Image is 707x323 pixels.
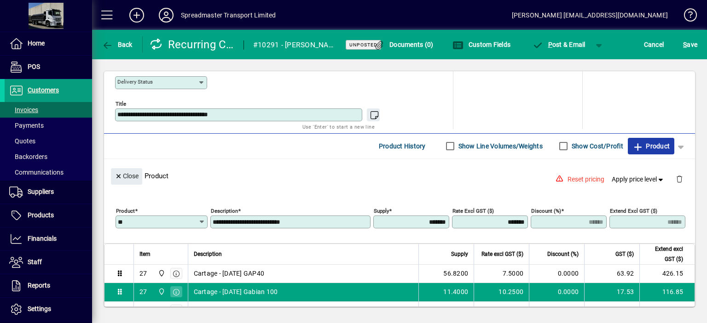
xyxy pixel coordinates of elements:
[28,40,45,47] span: Home
[156,305,166,315] span: 965 State Highway 2
[668,168,690,190] button: Delete
[156,268,166,278] span: 965 State Highway 2
[28,211,54,219] span: Products
[644,37,664,52] span: Cancel
[481,249,523,259] span: Rate excl GST ($)
[639,265,695,283] td: 426.15
[102,41,133,48] span: Back
[5,204,92,227] a: Products
[28,282,50,289] span: Reports
[194,269,265,278] span: Cartage - [DATE] GAP40
[211,207,238,214] mat-label: Description
[99,36,135,53] button: Back
[452,207,494,214] mat-label: Rate excl GST ($)
[139,287,147,296] div: 27
[115,169,139,184] span: Close
[683,37,697,52] span: ave
[570,142,623,151] label: Show Cost/Profit
[443,269,468,278] span: 56.8200
[532,41,585,48] span: ost & Email
[683,41,687,48] span: S
[608,171,669,187] button: Apply price level
[529,265,584,283] td: 0.0000
[628,138,674,154] button: Product
[584,301,639,320] td: 6.78
[104,159,695,193] div: Product
[374,41,434,48] span: Documents (0)
[612,175,665,184] span: Apply price level
[151,7,181,23] button: Profile
[639,301,695,320] td: 45.22
[642,36,666,53] button: Cancel
[443,287,468,296] span: 11.4000
[452,41,510,48] span: Custom Fields
[5,274,92,297] a: Reports
[349,42,377,48] span: Unposted
[5,181,92,204] a: Suppliers
[450,36,513,53] button: Custom Fields
[28,86,59,94] span: Customers
[9,169,64,176] span: Communications
[5,227,92,250] a: Financials
[480,287,523,296] div: 10.2500
[5,133,92,149] a: Quotes
[451,249,468,259] span: Supply
[150,37,234,52] div: Recurring Customer Invoice
[9,122,44,129] span: Payments
[5,251,92,274] a: Staff
[632,139,670,153] span: Product
[28,63,40,70] span: POS
[28,188,54,195] span: Suppliers
[139,249,151,259] span: Item
[194,287,278,296] span: Cartage - [DATE] Gabian 100
[443,306,468,315] span: 45.2200
[529,301,584,320] td: 0.0000
[531,207,561,214] mat-label: Discount (%)
[92,36,143,53] app-page-header-button: Back
[615,249,634,259] span: GST ($)
[564,171,608,187] button: Reset pricing
[9,106,38,113] span: Invoices
[374,207,389,214] mat-label: Supply
[677,2,695,32] a: Knowledge Base
[512,8,668,23] div: [PERSON_NAME] [EMAIL_ADDRESS][DOMAIN_NAME]
[28,235,57,242] span: Financials
[527,36,590,53] button: Post & Email
[5,32,92,55] a: Home
[116,207,135,214] mat-label: Product
[568,175,604,184] span: Reset pricing
[547,249,579,259] span: Discount (%)
[117,79,153,85] mat-label: Delivery status
[681,36,700,53] button: Save
[194,306,278,315] span: Cartage - [DATE] Gabian 100
[645,244,683,264] span: Extend excl GST ($)
[28,258,42,266] span: Staff
[253,38,334,52] div: #10291 - [PERSON_NAME] to [GEOGRAPHIC_DATA]
[371,36,436,53] button: Documents (0)
[548,41,552,48] span: P
[139,269,147,278] div: 27
[194,249,222,259] span: Description
[639,283,695,301] td: 116.85
[375,138,429,154] button: Product History
[156,287,166,297] span: 965 State Highway 2
[610,207,657,214] mat-label: Extend excl GST ($)
[5,298,92,321] a: Settings
[111,168,142,185] button: Close
[480,269,523,278] div: 7.5000
[9,137,35,145] span: Quotes
[28,305,51,312] span: Settings
[668,175,690,183] app-page-header-button: Delete
[116,100,126,107] mat-label: Title
[9,153,47,160] span: Backorders
[122,7,151,23] button: Add
[584,283,639,301] td: 17.53
[139,306,147,315] div: 27
[5,56,92,79] a: POS
[109,171,145,180] app-page-header-button: Close
[5,102,92,118] a: Invoices
[529,283,584,301] td: 0.0000
[5,149,92,164] a: Backorders
[302,121,375,132] mat-hint: Use 'Enter' to start a new line
[181,8,276,23] div: Spreadmaster Transport Limited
